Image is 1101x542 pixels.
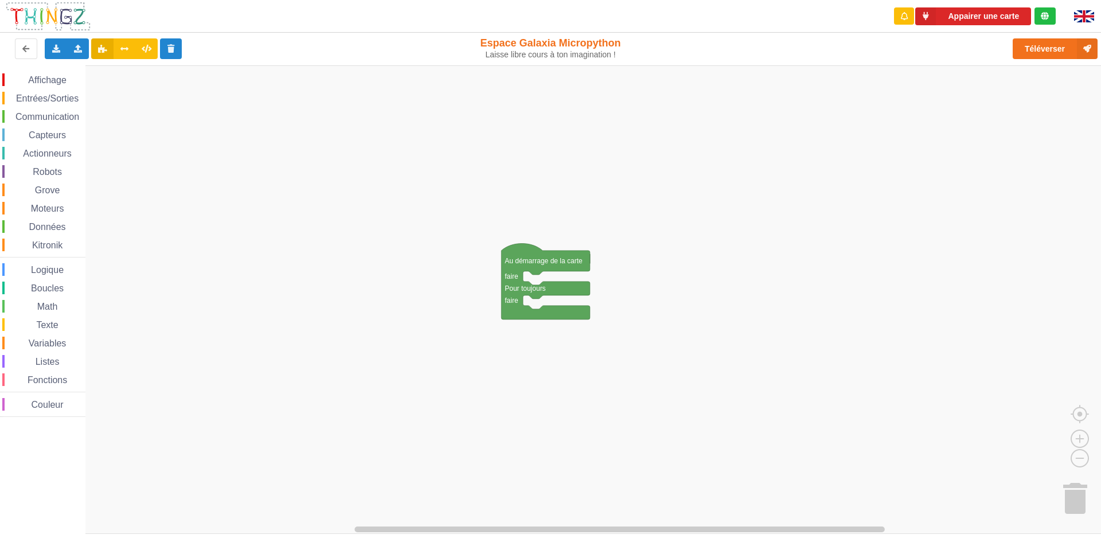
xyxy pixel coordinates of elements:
[30,240,64,250] span: Kitronik
[14,112,81,122] span: Communication
[1013,38,1098,59] button: Téléverser
[505,284,545,293] text: Pour toujours
[26,75,68,85] span: Affichage
[1074,10,1094,22] img: gb.png
[27,338,68,348] span: Variables
[915,7,1031,25] button: Appairer une carte
[30,400,65,410] span: Couleur
[34,357,61,366] span: Listes
[455,37,647,60] div: Espace Galaxia Micropython
[27,130,68,140] span: Capteurs
[505,297,518,305] text: faire
[26,375,69,385] span: Fonctions
[31,167,64,177] span: Robots
[505,257,583,265] text: Au démarrage de la carte
[21,149,73,158] span: Actionneurs
[28,222,68,232] span: Données
[36,302,60,311] span: Math
[29,204,66,213] span: Moteurs
[5,1,91,32] img: thingz_logo.png
[29,283,65,293] span: Boucles
[14,93,80,103] span: Entrées/Sorties
[1034,7,1056,25] div: Tu es connecté au serveur de création de Thingz
[505,272,518,280] text: faire
[33,185,62,195] span: Grove
[455,50,647,60] div: Laisse libre cours à ton imagination !
[34,320,60,330] span: Texte
[29,265,65,275] span: Logique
